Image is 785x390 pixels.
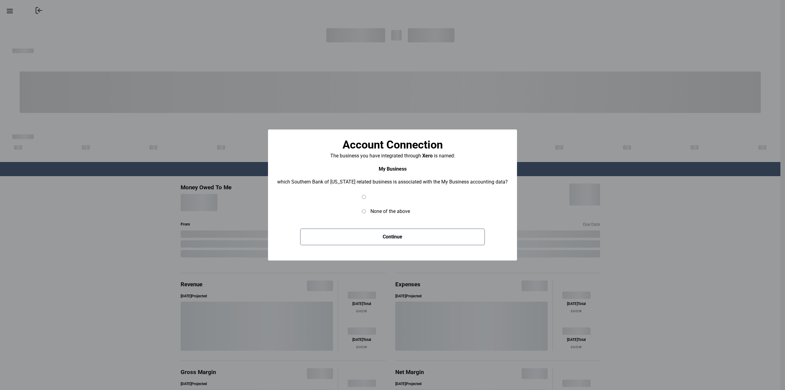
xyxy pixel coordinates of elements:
span: None of the above [370,208,410,215]
span: The business you have integrated through [330,153,421,159]
button: Continue [300,229,485,245]
strong: My Business [379,166,407,172]
input: None of the above [362,208,366,215]
span: which Southern Bank of [US_STATE] related business is associated with the My Business accounting ... [277,179,508,185]
span: is named: [434,153,455,159]
span: Account Connection [343,138,443,151]
strong: Xero [422,153,433,159]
